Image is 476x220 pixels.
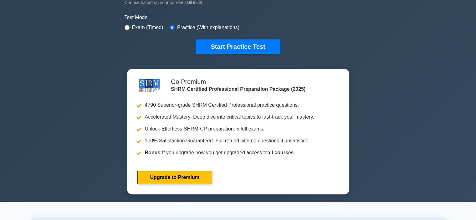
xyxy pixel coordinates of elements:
label: Exam (Timed) [132,24,163,31]
label: Test Mode [125,14,352,21]
label: Practice (With explanations) [177,24,239,31]
a: Upgrade to Premium [137,171,212,184]
button: Start Practice Test [196,39,280,54]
